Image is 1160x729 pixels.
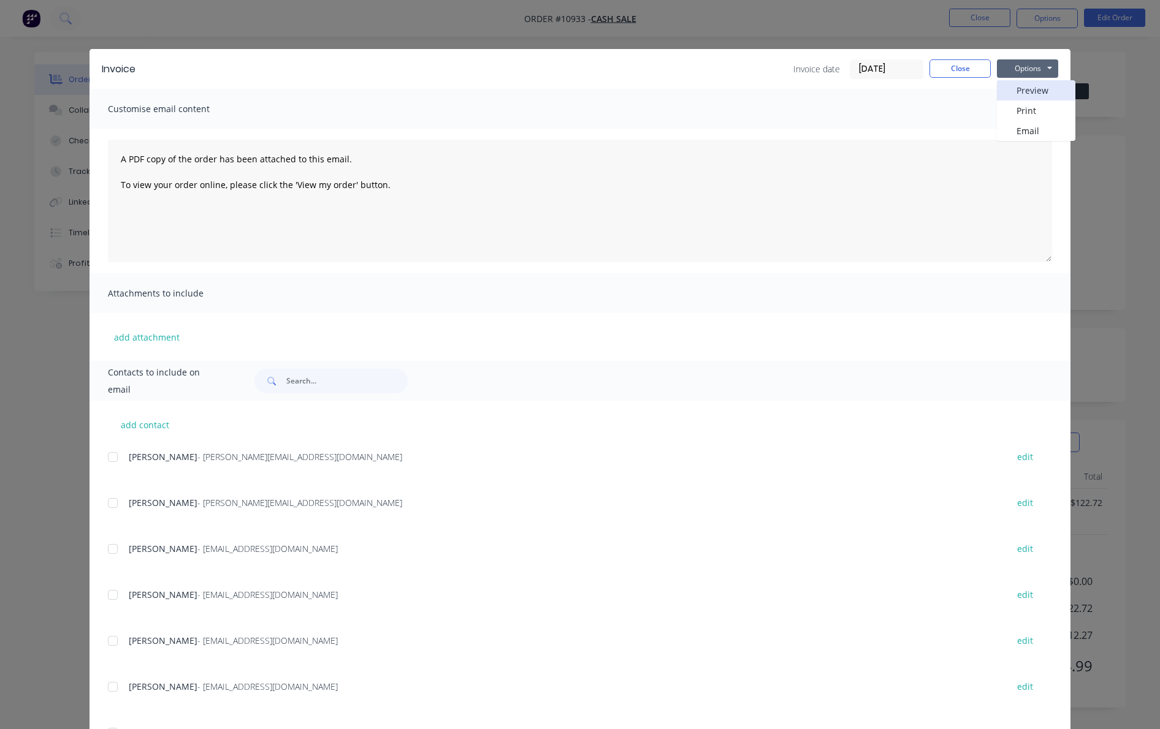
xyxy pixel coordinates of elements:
[1010,540,1040,557] button: edit
[102,62,135,77] div: Invoice
[108,364,224,398] span: Contacts to include on email
[1010,678,1040,695] button: edit
[197,497,402,508] span: - [PERSON_NAME][EMAIL_ADDRESS][DOMAIN_NAME]
[129,451,197,463] span: [PERSON_NAME]
[197,635,338,646] span: - [EMAIL_ADDRESS][DOMAIN_NAME]
[108,328,186,346] button: add attachment
[129,497,197,508] span: [PERSON_NAME]
[129,543,197,554] span: [PERSON_NAME]
[929,59,991,78] button: Close
[1010,632,1040,649] button: edit
[129,635,197,646] span: [PERSON_NAME]
[286,369,408,393] input: Search...
[997,59,1058,78] button: Options
[1010,448,1040,465] button: edit
[129,589,197,600] span: [PERSON_NAME]
[197,451,402,463] span: - [PERSON_NAME][EMAIL_ADDRESS][DOMAIN_NAME]
[108,140,1052,262] textarea: A PDF copy of the order has been attached to this email. To view your order online, please click ...
[197,543,338,554] span: - [EMAIL_ADDRESS][DOMAIN_NAME]
[997,100,1075,121] button: Print
[1010,494,1040,511] button: edit
[197,681,338,692] span: - [EMAIL_ADDRESS][DOMAIN_NAME]
[108,285,243,302] span: Attachments to include
[793,62,840,75] span: Invoice date
[1010,586,1040,603] button: edit
[197,589,338,600] span: - [EMAIL_ADDRESS][DOMAIN_NAME]
[997,80,1075,100] button: Preview
[997,121,1075,141] button: Email
[129,681,197,692] span: [PERSON_NAME]
[108,415,181,434] button: add contact
[108,100,243,118] span: Customise email content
